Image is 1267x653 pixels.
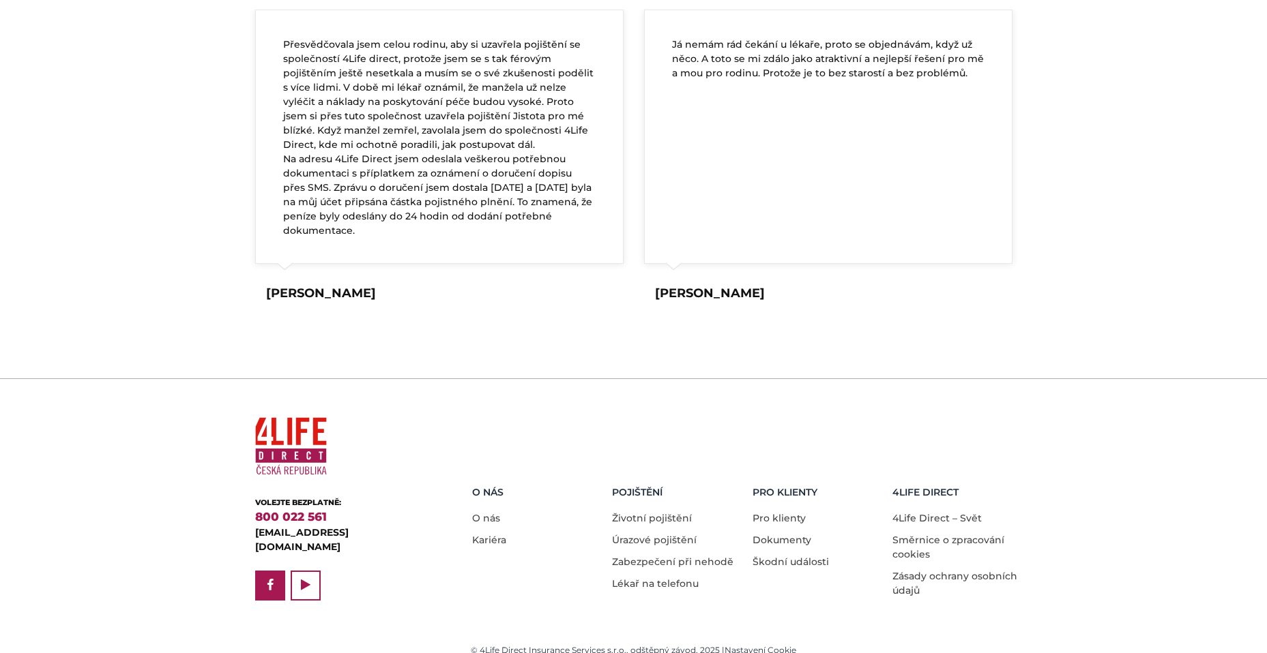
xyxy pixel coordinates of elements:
[266,284,376,303] div: [PERSON_NAME]
[753,556,829,568] a: Škodní události
[283,37,596,238] p: Přesvědčovala jsem celou rodinu, aby si uzavřela pojištění se společností 4Life direct, protože j...
[753,512,806,524] a: Pro klienty
[472,487,602,498] h5: O nás
[753,487,883,498] h5: Pro Klienty
[612,534,697,546] a: Úrazové pojištění
[892,487,1023,498] h5: 4LIFE DIRECT
[255,510,327,523] a: 800 022 561
[612,487,742,498] h5: Pojištění
[255,412,327,481] img: 4Life Direct Česká republika logo
[892,570,1017,596] a: Zásady ochrany osobních údajů
[892,512,982,524] a: 4Life Direct – Svět
[892,534,1004,560] a: Směrnice o zpracování cookies
[472,534,506,546] a: Kariéra
[255,526,349,553] a: [EMAIL_ADDRESS][DOMAIN_NAME]
[655,284,765,303] div: [PERSON_NAME]
[672,37,985,80] p: Já nemám rád čekání u lékaře, proto se objednávám, když už něco. A toto se mi zdálo jako atraktiv...
[255,497,429,508] div: VOLEJTE BEZPLATNĚ:
[612,577,699,590] a: Lékař na telefonu
[472,512,500,524] a: O nás
[612,512,692,524] a: Životní pojištění
[612,556,733,568] a: Zabezpečení při nehodě
[753,534,811,546] a: Dokumenty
